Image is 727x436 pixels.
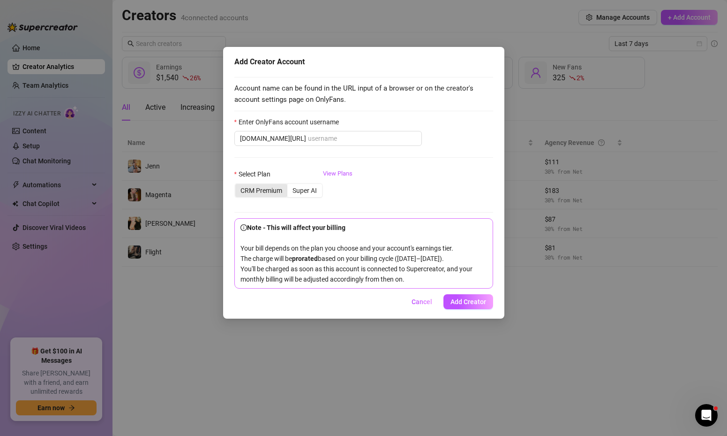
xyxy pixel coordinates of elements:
label: Select Plan [234,169,277,179]
div: segmented control [234,183,323,198]
div: Add Creator Account [234,56,493,68]
span: Cancel [412,298,432,306]
input: Enter OnlyFans account username [308,133,416,144]
strong: Note - This will affect your billing [240,224,345,231]
span: Your bill depends on the plan you choose and your account's earnings tier. The charge will be bas... [240,224,472,283]
b: prorated [292,255,318,262]
button: Add Creator [443,294,493,309]
span: [DOMAIN_NAME][URL] [240,133,306,144]
span: info-circle [240,224,247,231]
button: Cancel [404,294,440,309]
label: Enter OnlyFans account username [234,117,345,127]
span: Add Creator [450,298,486,306]
div: Super AI [287,184,322,197]
iframe: Intercom live chat [695,404,718,427]
a: View Plans [323,169,352,207]
span: Account name can be found in the URL input of a browser or on the creator's account settings page... [234,83,493,105]
div: CRM Premium [235,184,287,197]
